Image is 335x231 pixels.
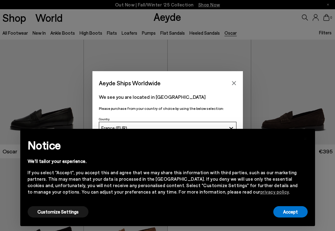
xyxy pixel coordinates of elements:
h2: Notice [28,137,298,153]
span: Country [99,117,110,121]
div: If you select "Accept", you accept this and agree that we may share this information with third p... [28,169,298,195]
button: Accept [273,206,308,218]
button: Close this notice [298,131,313,145]
span: × [303,133,307,142]
p: Please purchase from your country of choice by using the below selection: [99,106,236,111]
div: We'll tailor your experience. [28,158,298,164]
button: Close [229,79,239,88]
p: We see you are located in [GEOGRAPHIC_DATA] [99,93,236,101]
span: Aeyde Ships Worldwide [99,78,161,88]
button: Customize Settings [28,206,88,218]
a: privacy policy [260,189,289,194]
